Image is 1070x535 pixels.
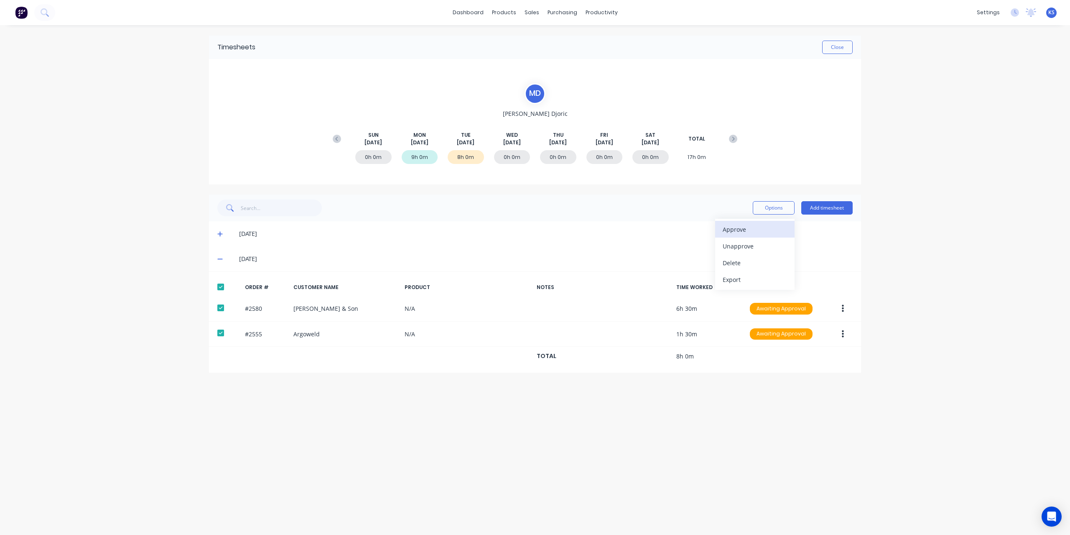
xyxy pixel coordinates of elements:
[645,131,655,139] span: SAT
[715,271,795,288] button: Export
[364,139,382,146] span: [DATE]
[293,284,398,291] div: CUSTOMER NAME
[543,6,581,19] div: purchasing
[402,150,438,164] div: 9h 0m
[688,135,705,143] span: TOTAL
[457,139,474,146] span: [DATE]
[822,41,853,54] button: Close
[411,139,428,146] span: [DATE]
[494,150,530,164] div: 0h 0m
[723,223,787,236] div: Approve
[600,131,608,139] span: FRI
[973,6,1004,19] div: settings
[801,201,853,215] button: Add timesheet
[723,240,787,252] div: Unapprove
[586,150,623,164] div: 0h 0m
[679,150,715,164] div: 17h 0m
[749,328,813,340] button: Awaiting Approval
[355,150,392,164] div: 0h 0m
[715,221,795,238] button: Approve
[448,6,488,19] a: dashboard
[753,201,795,215] button: Options
[750,328,813,340] div: Awaiting Approval
[723,274,787,286] div: Export
[239,229,853,238] div: [DATE]
[241,200,322,216] input: Search...
[537,284,670,291] div: NOTES
[506,131,518,139] span: WED
[596,139,613,146] span: [DATE]
[15,6,28,19] img: Factory
[245,284,287,291] div: ORDER #
[503,109,568,118] span: [PERSON_NAME] Djoric
[520,6,543,19] div: sales
[217,42,255,52] div: Timesheets
[413,131,426,139] span: MON
[540,150,576,164] div: 0h 0m
[368,131,379,139] span: SUN
[503,139,521,146] span: [DATE]
[1042,507,1062,527] div: Open Intercom Messenger
[549,139,567,146] span: [DATE]
[1048,9,1055,16] span: KS
[642,139,659,146] span: [DATE]
[239,254,853,264] div: [DATE]
[553,131,563,139] span: THU
[715,254,795,271] button: Delete
[525,83,545,104] div: M D
[749,302,813,315] button: Awaiting Approval
[581,6,622,19] div: productivity
[723,257,787,269] div: Delete
[461,131,471,139] span: TUE
[750,303,813,315] div: Awaiting Approval
[405,284,530,291] div: PRODUCT
[632,150,669,164] div: 0h 0m
[715,238,795,254] button: Unapprove
[448,150,484,164] div: 8h 0m
[676,284,739,291] div: TIME WORKED
[488,6,520,19] div: products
